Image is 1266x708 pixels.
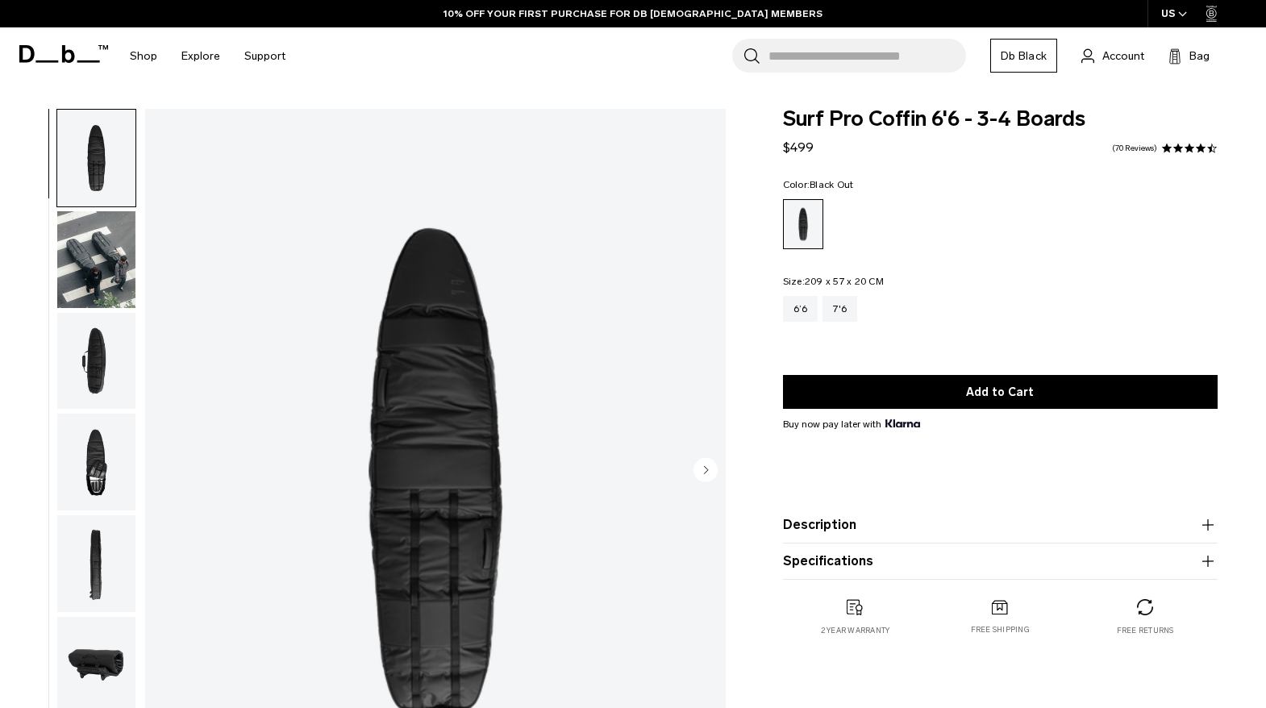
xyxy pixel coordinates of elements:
button: Surf Pro Coffin 6'6 - 3-4 Boards [56,413,136,511]
legend: Color: [783,180,854,189]
span: Surf Pro Coffin 6'6 - 3-4 Boards [783,109,1218,130]
p: Free returns [1117,625,1174,636]
img: Surf Pro Coffin 6'6 - 3-4 Boards [57,515,135,612]
a: Support [244,27,285,85]
span: $499 [783,140,814,155]
button: Surf Pro Coffin 6'6 - 3-4 Boards [56,514,136,613]
button: Add to Cart [783,375,1218,409]
button: Surf Pro Coffin 6'6 - 3-4 Boards [56,312,136,410]
p: 2 year warranty [821,625,890,636]
a: 10% OFF YOUR FIRST PURCHASE FOR DB [DEMOGRAPHIC_DATA] MEMBERS [444,6,822,21]
legend: Size: [783,277,884,286]
button: Surf Pro Coffin 6'6 - 3-4 Boards [56,109,136,207]
button: Bag [1168,46,1210,65]
a: Explore [181,27,220,85]
a: Shop [130,27,157,85]
img: Surf Pro Coffin 6'6 - 3-4 Boards [57,211,135,308]
img: Surf Pro Coffin 6'6 - 3-4 Boards [57,313,135,410]
nav: Main Navigation [118,27,298,85]
img: Surf Pro Coffin 6'6 - 3-4 Boards [57,110,135,206]
img: {"height" => 20, "alt" => "Klarna"} [885,419,920,427]
span: Buy now pay later with [783,417,920,431]
a: Db Black [990,39,1057,73]
button: Next slide [693,457,718,485]
span: Black Out [810,179,853,190]
button: Specifications [783,552,1218,571]
span: Bag [1189,48,1210,65]
a: 7'6 [822,296,857,322]
a: 6’6 [783,296,818,322]
span: 209 x 57 x 20 CM [805,276,884,287]
button: Description [783,515,1218,535]
p: Free shipping [971,624,1030,635]
a: Account [1081,46,1144,65]
span: Account [1102,48,1144,65]
button: Surf Pro Coffin 6'6 - 3-4 Boards [56,210,136,309]
a: Black Out [783,199,823,249]
img: Surf Pro Coffin 6'6 - 3-4 Boards [57,414,135,510]
a: 70 reviews [1112,144,1157,152]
